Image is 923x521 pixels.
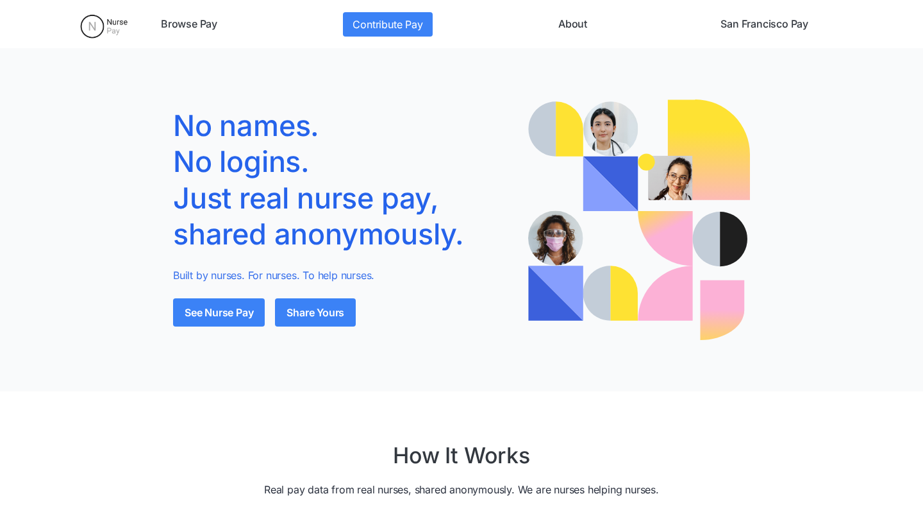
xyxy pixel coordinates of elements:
[528,99,750,340] img: Illustration of a nurse with speech bubbles showing real pay quotes
[553,12,592,37] a: About
[173,108,509,252] h1: No names. No logins. Just real nurse pay, shared anonymously.
[173,268,509,283] p: Built by nurses. For nurses. To help nurses.
[275,298,356,327] a: Share Yours
[393,443,530,469] h2: How It Works
[156,12,222,37] a: Browse Pay
[343,12,432,37] a: Contribute Pay
[715,12,813,37] a: San Francisco Pay
[173,298,265,327] a: See Nurse Pay
[264,482,659,497] p: Real pay data from real nurses, shared anonymously. We are nurses helping nurses.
